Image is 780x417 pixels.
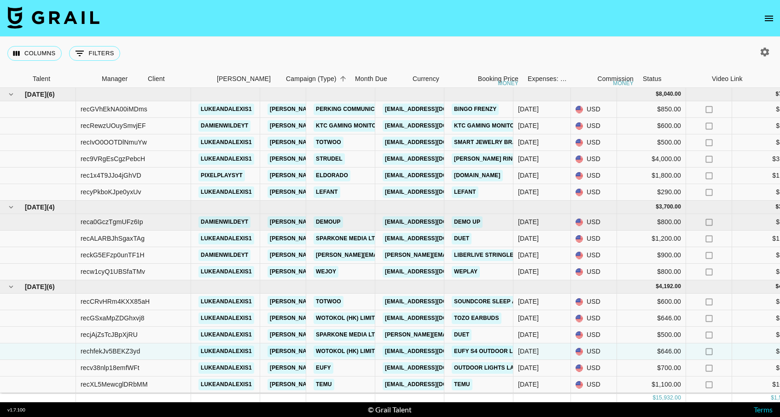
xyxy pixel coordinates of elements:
div: reca0GczTgmUFz6Ip [81,217,143,226]
div: rechfekJv5BEKZ3yd [81,347,140,356]
div: [PERSON_NAME] [217,70,271,88]
a: lukeandalexis1 [198,186,254,198]
div: Jun '25 [518,154,539,163]
div: v 1.7.100 [7,407,25,413]
a: Outdoor Lights Launch [452,362,533,374]
div: Expenses: Remove Commission? [528,70,567,88]
a: [EMAIL_ADDRESS][DOMAIN_NAME] [383,104,486,115]
div: $1,100.00 [617,376,686,393]
div: $ [652,394,656,402]
div: 4,192.00 [659,283,681,290]
div: USD [571,360,617,376]
div: $4,000.00 [617,151,686,168]
div: 3,700.00 [659,203,681,211]
a: lukeandalexis1 [198,296,254,307]
a: damienwildeyt [198,120,250,132]
div: Sep '25 [518,363,539,372]
div: recCRvHRm4KXX85aH [81,297,150,306]
div: $700.00 [617,360,686,376]
div: Talent [28,70,97,88]
div: $800.00 [617,214,686,231]
a: [PERSON_NAME][EMAIL_ADDRESS][DOMAIN_NAME] [314,249,464,261]
a: SparkOne Media Ltd [314,329,381,341]
div: USD [571,151,617,168]
div: $ [771,394,774,402]
a: damienwildeyt [198,216,250,228]
a: [PERSON_NAME][EMAIL_ADDRESS][DOMAIN_NAME] [268,104,418,115]
button: Sort [337,72,349,85]
div: Sep '25 [518,297,539,306]
button: hide children [5,280,17,293]
a: [PERSON_NAME][EMAIL_ADDRESS][DOMAIN_NAME] [268,362,418,374]
div: Aug '25 [518,267,539,276]
a: [PERSON_NAME][EMAIL_ADDRESS][DOMAIN_NAME] [268,266,418,278]
div: recyPkboKJpe0yxUv [81,187,141,197]
a: lukeandalexis1 [198,329,254,341]
div: Campaign (Type) [281,70,350,88]
div: $500.00 [617,327,686,343]
a: [PERSON_NAME][EMAIL_ADDRESS][DOMAIN_NAME] [268,137,418,148]
div: © Grail Talent [368,405,412,414]
div: USD [571,184,617,201]
div: money [498,81,518,86]
a: lukeandalexis1 [198,266,254,278]
a: WePlay [452,266,480,278]
span: ( 6 ) [47,90,55,99]
a: lukeandalexis1 [198,362,254,374]
div: $1,800.00 [617,168,686,184]
a: Totwoo [314,296,343,307]
span: [DATE] [25,90,47,99]
div: recRewzUOuySmvjEF [81,121,146,130]
a: [EMAIL_ADDRESS][DOMAIN_NAME] [383,137,486,148]
div: 15,932.00 [656,394,681,402]
div: USD [571,101,617,118]
div: $500.00 [617,134,686,151]
a: Temu [314,379,334,390]
a: Demo up [452,216,483,228]
div: Client [143,70,212,88]
a: Lefant [452,186,478,198]
div: Jun '25 [518,104,539,114]
a: KTC Gaming Monitor [314,120,383,132]
div: USD [571,376,617,393]
div: Expenses: Remove Commission? [523,70,569,88]
a: Totwoo [314,137,343,148]
a: [PERSON_NAME][EMAIL_ADDRESS][DOMAIN_NAME] [268,120,418,132]
a: Temu [452,379,472,390]
div: Status [638,70,707,88]
div: USD [571,310,617,327]
button: Select columns [7,46,62,61]
div: recXL5MewcglDRbMM [81,380,148,389]
div: Booker [212,70,281,88]
div: USD [571,214,617,231]
div: $ [656,283,659,290]
a: [PERSON_NAME][EMAIL_ADDRESS][DOMAIN_NAME] [268,329,418,341]
button: open drawer [760,9,778,28]
a: eufy S4 Outdoor Lights [452,346,532,357]
a: KTC Gaming Monitor [452,120,521,132]
a: [EMAIL_ADDRESS][DOMAIN_NAME] [383,170,486,181]
div: $ [776,283,779,290]
span: ( 4 ) [47,203,55,212]
img: Grail Talent [7,6,99,29]
button: hide children [5,88,17,101]
a: WeJoy [314,266,338,278]
a: [PERSON_NAME][EMAIL_ADDRESS][DOMAIN_NAME] [268,346,418,357]
div: Sep '25 [518,347,539,356]
div: USD [571,343,617,360]
span: [DATE] [25,282,47,291]
a: [PERSON_NAME][EMAIL_ADDRESS][DOMAIN_NAME] [268,233,418,244]
div: Jun '25 [518,138,539,147]
a: [PERSON_NAME][EMAIL_ADDRESS][DOMAIN_NAME] [383,249,533,261]
a: Strudel [314,153,345,165]
div: Aug '25 [518,217,539,226]
div: $ [776,90,779,98]
div: Manager [97,70,143,88]
div: $1,200.00 [617,231,686,247]
a: lukeandalexis1 [198,104,254,115]
a: [PERSON_NAME][EMAIL_ADDRESS][DOMAIN_NAME] [268,153,418,165]
div: $ [776,203,779,211]
div: Commission [597,70,634,88]
a: Bingo Frenzy [452,104,499,115]
div: recv38nlp18emfWFt [81,363,140,372]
